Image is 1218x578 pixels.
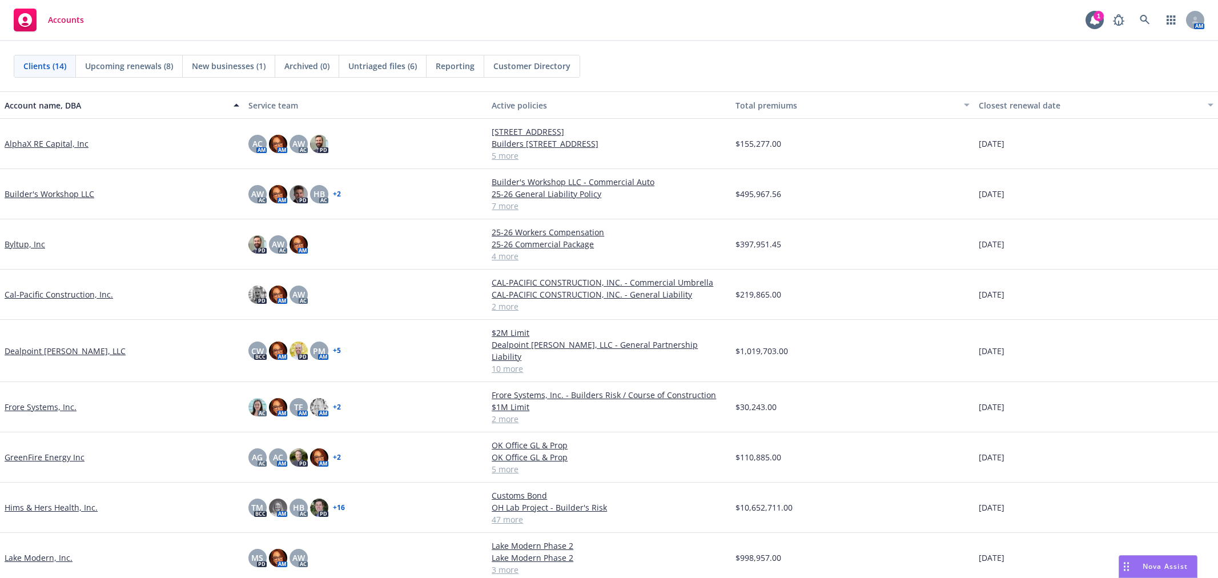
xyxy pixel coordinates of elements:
[1143,561,1188,571] span: Nova Assist
[492,276,726,288] a: CAL-PACIFIC CONSTRUCTION, INC. - Commercial Umbrella
[492,250,726,262] a: 4 more
[979,552,1004,564] span: [DATE]
[5,188,94,200] a: Builder's Workshop LLC
[979,138,1004,150] span: [DATE]
[492,401,726,413] a: $1M Limit
[292,288,305,300] span: AW
[269,398,287,416] img: photo
[974,91,1218,119] button: Closest renewal date
[244,91,488,119] button: Service team
[492,150,726,162] a: 5 more
[492,451,726,463] a: OK Office GL & Prop
[979,238,1004,250] span: [DATE]
[979,345,1004,357] span: [DATE]
[251,345,264,357] span: CW
[492,176,726,188] a: Builder's Workshop LLC - Commercial Auto
[292,552,305,564] span: AW
[492,463,726,475] a: 5 more
[1160,9,1183,31] a: Switch app
[492,200,726,212] a: 7 more
[5,501,98,513] a: Hims & Hers Health, Inc.
[310,499,328,517] img: photo
[269,286,287,304] img: photo
[5,451,85,463] a: GreenFire Energy Inc
[348,60,417,72] span: Untriaged files (6)
[290,235,308,254] img: photo
[269,135,287,153] img: photo
[1107,9,1130,31] a: Report a Bug
[487,91,731,119] button: Active policies
[290,448,308,467] img: photo
[290,342,308,360] img: photo
[1133,9,1156,31] a: Search
[310,398,328,416] img: photo
[492,188,726,200] a: 25-26 General Liability Policy
[492,489,726,501] a: Customs Bond
[492,226,726,238] a: 25-26 Workers Compensation
[735,451,781,463] span: $110,885.00
[5,138,89,150] a: AlphaX RE Capital, Inc
[731,91,975,119] button: Total premiums
[5,345,126,357] a: Dealpoint [PERSON_NAME], LLC
[294,401,303,413] span: TF
[290,185,308,203] img: photo
[310,135,328,153] img: photo
[1094,11,1104,21] div: 1
[251,552,263,564] span: MS
[269,549,287,567] img: photo
[979,188,1004,200] span: [DATE]
[492,126,726,138] a: [STREET_ADDRESS]
[492,501,726,513] a: OH Lab Project - Builder's Risk
[436,60,475,72] span: Reporting
[735,288,781,300] span: $219,865.00
[292,138,305,150] span: AW
[493,60,570,72] span: Customer Directory
[492,327,726,339] a: $2M Limit
[284,60,329,72] span: Archived (0)
[248,286,267,304] img: photo
[5,99,227,111] div: Account name, DBA
[333,454,341,461] a: + 2
[735,99,958,111] div: Total premiums
[735,401,777,413] span: $30,243.00
[5,552,73,564] a: Lake Modern, Inc.
[272,238,284,250] span: AW
[333,191,341,198] a: + 2
[492,540,726,552] a: Lake Modern Phase 2
[492,552,726,564] a: Lake Modern Phase 2
[979,501,1004,513] span: [DATE]
[492,288,726,300] a: CAL-PACIFIC CONSTRUCTION, INC. - General Liability
[735,188,781,200] span: $495,967.56
[979,288,1004,300] span: [DATE]
[735,552,781,564] span: $998,957.00
[23,60,66,72] span: Clients (14)
[492,564,726,576] a: 3 more
[293,501,304,513] span: HB
[979,99,1201,111] div: Closest renewal date
[252,451,263,463] span: AG
[492,339,726,363] a: Dealpoint [PERSON_NAME], LLC - General Partnership Liability
[252,138,263,150] span: AC
[273,451,283,463] span: AC
[1119,555,1197,578] button: Nova Assist
[313,345,325,357] span: PM
[333,504,345,511] a: + 16
[248,99,483,111] div: Service team
[5,401,77,413] a: Frore Systems, Inc.
[248,235,267,254] img: photo
[269,342,287,360] img: photo
[735,345,788,357] span: $1,019,703.00
[735,238,781,250] span: $397,951.45
[1119,556,1133,577] div: Drag to move
[492,238,726,250] a: 25-26 Commercial Package
[5,288,113,300] a: Cal-Pacific Construction, Inc.
[313,188,325,200] span: HB
[5,238,45,250] a: Byltup, Inc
